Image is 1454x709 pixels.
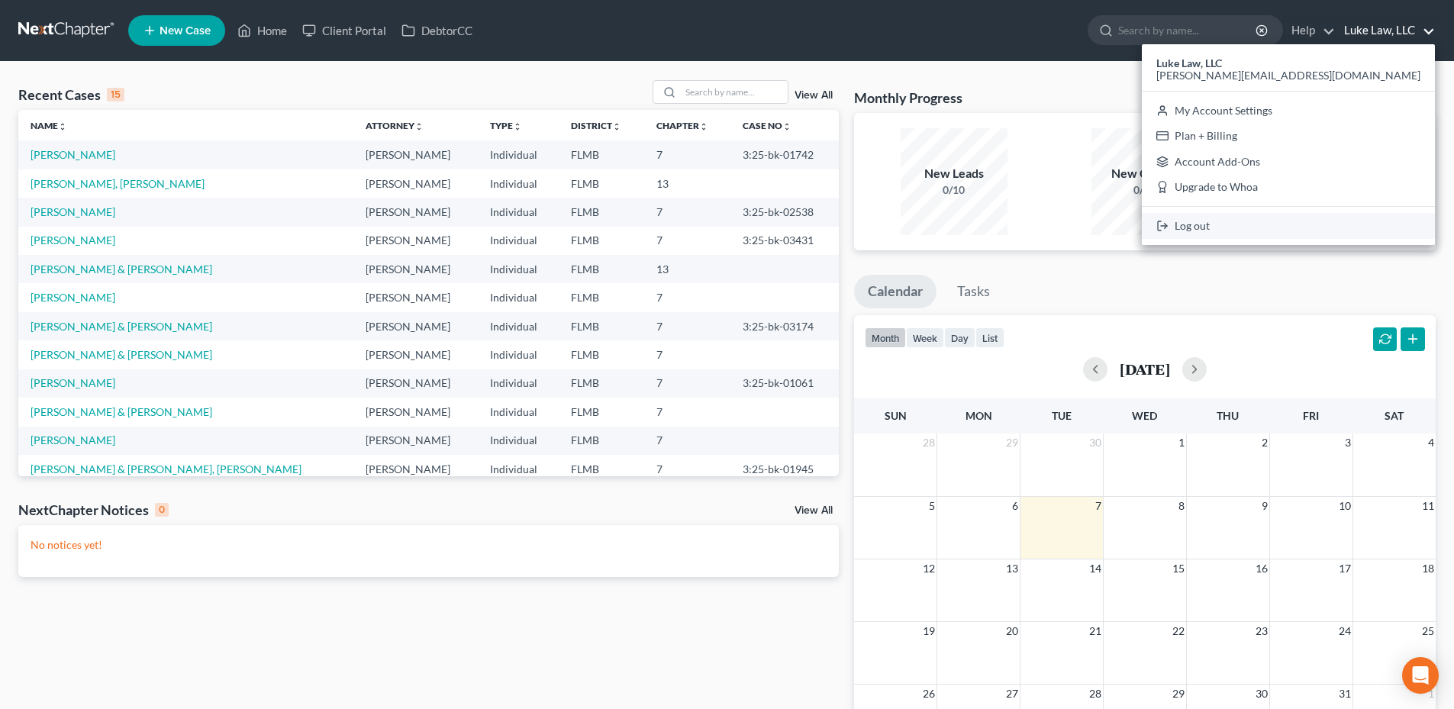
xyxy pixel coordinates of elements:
td: FLMB [559,227,643,255]
td: Individual [478,312,559,340]
p: No notices yet! [31,537,827,553]
span: Wed [1132,409,1157,422]
a: [PERSON_NAME] [31,376,115,389]
a: [PERSON_NAME] [31,433,115,446]
span: Thu [1217,409,1239,422]
td: 3:25-bk-01061 [730,369,839,398]
span: Fri [1303,409,1319,422]
span: 28 [921,433,937,452]
a: Case Nounfold_more [743,120,791,131]
td: Individual [478,227,559,255]
td: Individual [478,283,559,311]
td: 13 [644,169,731,198]
td: FLMB [559,369,643,398]
span: 15 [1171,559,1186,578]
span: Tue [1052,409,1072,422]
i: unfold_more [782,122,791,131]
a: Upgrade to Whoa [1142,175,1435,201]
span: Sat [1385,409,1404,422]
td: 7 [644,369,731,398]
span: 2 [1260,433,1269,452]
div: Open Intercom Messenger [1402,657,1439,694]
i: unfold_more [513,122,522,131]
a: [PERSON_NAME] & [PERSON_NAME], [PERSON_NAME] [31,462,301,475]
span: 8 [1177,497,1186,515]
span: 19 [921,622,937,640]
a: [PERSON_NAME] & [PERSON_NAME] [31,348,212,361]
td: 7 [644,283,731,311]
td: FLMB [559,198,643,226]
span: 27 [1004,685,1020,703]
td: [PERSON_NAME] [353,140,477,169]
a: [PERSON_NAME], [PERSON_NAME] [31,177,205,190]
a: Client Portal [295,17,394,44]
a: Plan + Billing [1142,123,1435,149]
a: [PERSON_NAME] & [PERSON_NAME] [31,263,212,276]
td: FLMB [559,255,643,283]
i: unfold_more [699,122,708,131]
a: Account Add-Ons [1142,149,1435,175]
span: 30 [1088,433,1103,452]
td: FLMB [559,455,643,483]
a: Nameunfold_more [31,120,67,131]
a: [PERSON_NAME] [31,234,115,247]
a: Home [230,17,295,44]
a: Help [1284,17,1335,44]
span: 21 [1088,622,1103,640]
span: Mon [966,409,992,422]
td: 7 [644,427,731,455]
span: 23 [1254,622,1269,640]
td: FLMB [559,340,643,369]
td: 3:25-bk-03174 [730,312,839,340]
span: 5 [927,497,937,515]
span: 26 [921,685,937,703]
div: 0/10 [1091,182,1198,198]
div: 15 [107,88,124,102]
td: 7 [644,140,731,169]
a: Log out [1142,213,1435,239]
div: NextChapter Notices [18,501,169,519]
td: FLMB [559,312,643,340]
a: My Account Settings [1142,98,1435,124]
span: 6 [1011,497,1020,515]
span: 29 [1004,433,1020,452]
h3: Monthly Progress [854,89,962,107]
td: FLMB [559,283,643,311]
td: [PERSON_NAME] [353,169,477,198]
td: 7 [644,312,731,340]
a: DebtorCC [394,17,480,44]
span: 18 [1420,559,1436,578]
td: 7 [644,455,731,483]
a: [PERSON_NAME] [31,148,115,161]
i: unfold_more [58,122,67,131]
a: Chapterunfold_more [656,120,708,131]
span: 12 [921,559,937,578]
a: View All [795,505,833,516]
td: 3:25-bk-01742 [730,140,839,169]
span: 30 [1254,685,1269,703]
button: list [975,327,1004,348]
td: 3:25-bk-02538 [730,198,839,226]
a: Tasks [943,275,1004,308]
td: 3:25-bk-01945 [730,455,839,483]
span: 28 [1088,685,1103,703]
div: Recent Cases [18,85,124,104]
span: 25 [1420,622,1436,640]
td: [PERSON_NAME] [353,283,477,311]
a: [PERSON_NAME] & [PERSON_NAME] [31,320,212,333]
td: [PERSON_NAME] [353,227,477,255]
td: Individual [478,340,559,369]
span: 31 [1337,685,1352,703]
td: [PERSON_NAME] [353,369,477,398]
td: Individual [478,140,559,169]
span: 1 [1177,433,1186,452]
span: 14 [1088,559,1103,578]
a: Districtunfold_more [571,120,621,131]
a: Typeunfold_more [490,120,522,131]
td: Individual [478,169,559,198]
a: [PERSON_NAME] [31,205,115,218]
span: 17 [1337,559,1352,578]
button: day [944,327,975,348]
a: View All [795,90,833,101]
div: New Leads [901,165,1007,182]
